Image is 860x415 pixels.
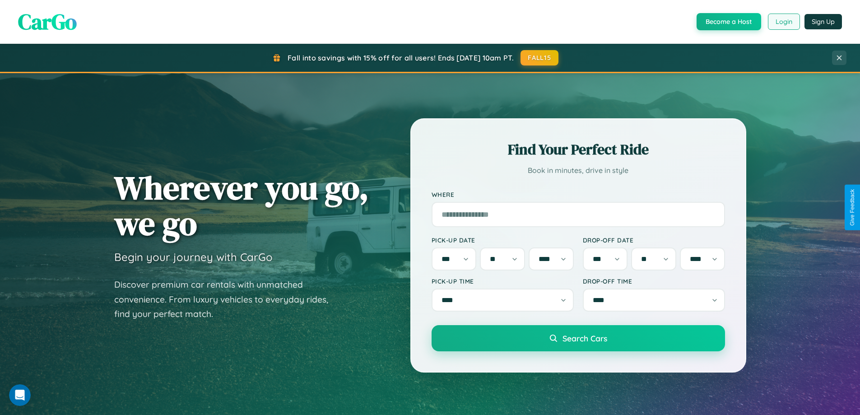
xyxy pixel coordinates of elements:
button: Sign Up [804,14,842,29]
span: Fall into savings with 15% off for all users! Ends [DATE] 10am PT. [288,53,514,62]
label: Pick-up Time [432,277,574,285]
button: Search Cars [432,325,725,351]
iframe: Intercom live chat [9,384,31,406]
h3: Begin your journey with CarGo [114,250,273,264]
p: Book in minutes, drive in style [432,164,725,177]
h1: Wherever you go, we go [114,170,369,241]
button: Become a Host [697,13,761,30]
div: Give Feedback [849,189,855,226]
button: FALL15 [521,50,558,65]
span: CarGo [18,7,77,37]
label: Pick-up Date [432,236,574,244]
h2: Find Your Perfect Ride [432,140,725,159]
button: Login [768,14,800,30]
p: Discover premium car rentals with unmatched convenience. From luxury vehicles to everyday rides, ... [114,277,340,322]
label: Drop-off Date [583,236,725,244]
label: Drop-off Time [583,277,725,285]
label: Where [432,191,725,198]
span: Search Cars [562,333,607,343]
